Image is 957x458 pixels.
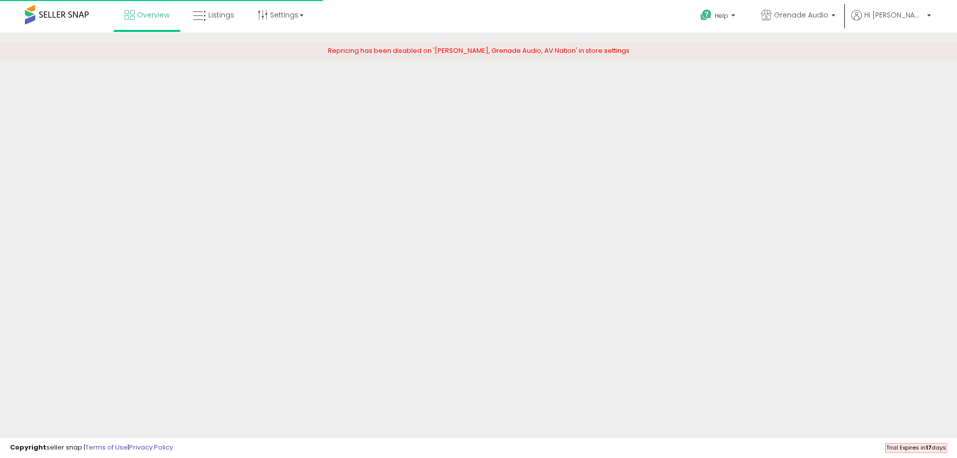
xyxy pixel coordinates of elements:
a: Privacy Policy [129,443,173,452]
span: Hi [PERSON_NAME] [864,10,924,20]
i: Get Help [700,9,712,21]
span: Listings [208,10,234,20]
strong: Copyright [10,443,46,452]
div: seller snap | | [10,443,173,453]
b: 17 [926,444,932,452]
span: Trial Expires in days [886,444,946,452]
a: Hi [PERSON_NAME] [851,10,931,32]
span: Overview [137,10,169,20]
a: Terms of Use [85,443,128,452]
a: Help [692,1,745,32]
span: Repricing has been disabled on '[PERSON_NAME], Grenade Audio, AV Nation' in store settings [328,46,630,55]
span: Help [715,11,728,20]
span: Grenade Audio [774,10,828,20]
